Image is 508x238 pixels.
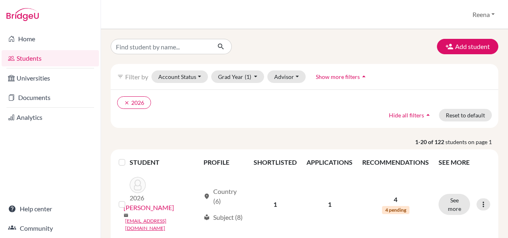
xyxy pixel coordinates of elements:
button: Show more filtersarrow_drop_up [309,70,375,83]
img: Bridge-U [6,8,39,21]
div: Subject (8) [204,212,243,222]
a: Help center [2,201,99,217]
button: Account Status [151,70,208,83]
i: arrow_drop_up [360,72,368,81]
button: Reena [469,7,498,22]
div: Country (6) [204,187,244,206]
p: 2026 [130,193,146,203]
button: Reset to default [439,109,492,121]
th: RECOMMENDATIONS [357,153,434,172]
button: clear2026 [117,96,151,109]
a: Students [2,50,99,66]
button: See more [439,194,470,215]
span: Filter by [125,73,148,81]
th: APPLICATIONS [302,153,357,172]
i: filter_list [117,73,124,80]
button: Advisor [267,70,306,83]
span: students on page 1 [445,138,498,146]
a: Universities [2,70,99,86]
i: clear [124,100,130,106]
a: Home [2,31,99,47]
th: SHORTLISTED [249,153,302,172]
span: Show more filters [316,73,360,80]
strong: 1-20 of 122 [415,138,445,146]
th: STUDENT [130,153,199,172]
i: arrow_drop_up [424,111,432,119]
a: [PERSON_NAME] [124,203,174,212]
button: Grad Year(1) [211,70,264,83]
td: 1 [249,172,302,237]
span: 4 pending [382,206,409,214]
button: Add student [437,39,498,54]
span: local_library [204,214,210,221]
a: Documents [2,89,99,106]
th: SEE MORE [434,153,495,172]
span: Hide all filters [389,112,424,119]
td: 1 [302,172,357,237]
span: mail [124,213,128,218]
p: 4 [362,195,429,204]
a: Community [2,220,99,236]
span: location_on [204,193,210,200]
button: Hide all filtersarrow_drop_up [382,109,439,121]
span: (1) [245,73,251,80]
input: Find student by name... [111,39,211,54]
a: [EMAIL_ADDRESS][DOMAIN_NAME] [125,217,200,232]
a: Analytics [2,109,99,125]
img: Aggarwal, Ashriti [130,177,146,193]
th: PROFILE [199,153,249,172]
